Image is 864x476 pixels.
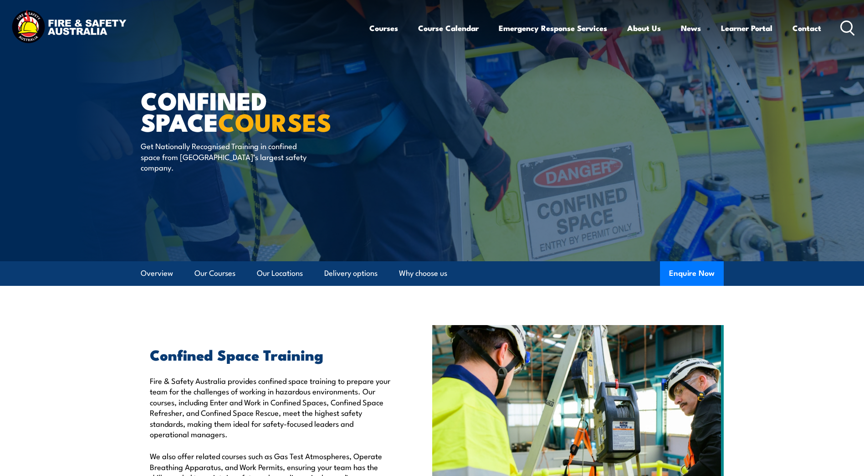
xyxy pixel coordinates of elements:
a: Learner Portal [721,16,772,40]
p: Get Nationally Recognised Training in confined space from [GEOGRAPHIC_DATA]’s largest safety comp... [141,140,307,172]
a: Why choose us [399,261,447,285]
a: Emergency Response Services [499,16,607,40]
a: Courses [369,16,398,40]
a: Overview [141,261,173,285]
a: Our Locations [257,261,303,285]
a: Contact [792,16,821,40]
a: News [681,16,701,40]
a: Delivery options [324,261,378,285]
p: Fire & Safety Australia provides confined space training to prepare your team for the challenges ... [150,375,390,439]
strong: COURSES [218,102,332,140]
a: Course Calendar [418,16,479,40]
a: About Us [627,16,661,40]
button: Enquire Now [660,261,724,286]
a: Our Courses [194,261,235,285]
h1: Confined Space [141,89,366,132]
h2: Confined Space Training [150,348,390,361]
